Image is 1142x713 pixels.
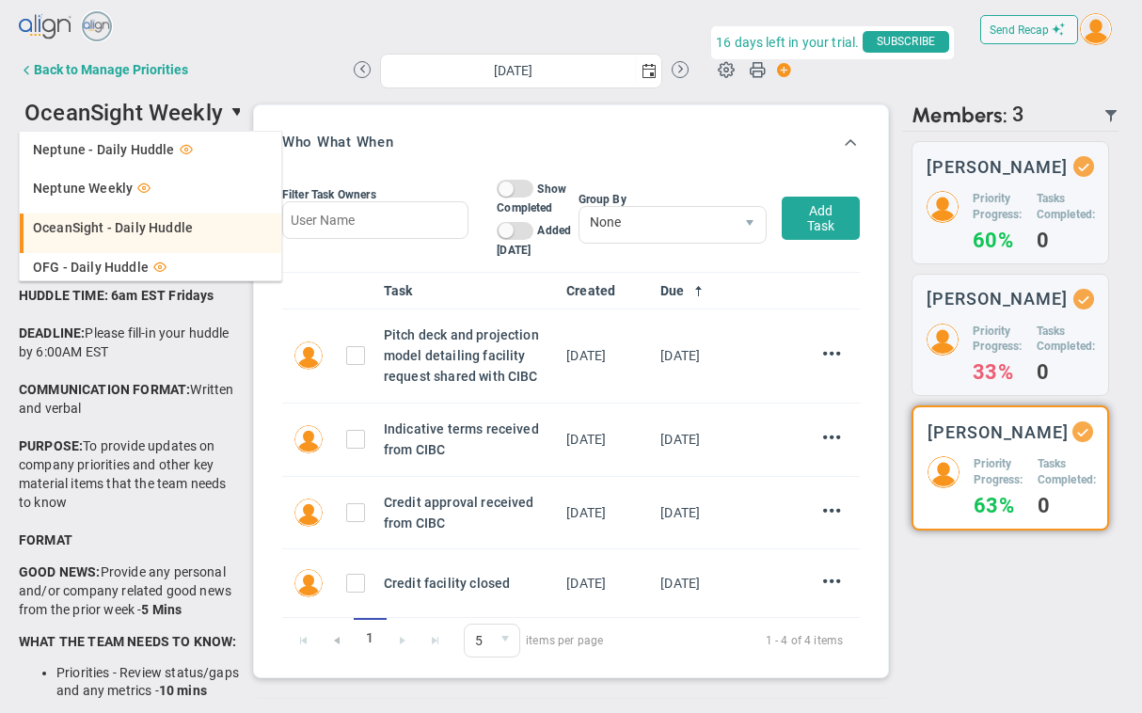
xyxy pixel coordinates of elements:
span: 0 [464,624,520,658]
div: Filter Task Owners [282,188,468,201]
h5: Tasks Completed: [1037,324,1096,356]
span: Viewer [137,181,151,194]
img: 204747.Person.photo [927,324,959,356]
span: [DATE] [660,505,700,520]
span: Members: [912,103,1007,128]
strong: HUDDLE TIME: 6am EST Fridays [19,288,214,303]
strong: COMMUNICATION FORMAT: [19,382,190,397]
span: 3 [1012,103,1024,128]
span: OFG - Daily Huddle [33,261,149,274]
div: Pitch deck and projection model detailing facility request shared with CIBC [384,325,551,388]
h4: 0 [1037,364,1096,381]
div: Updated Status [1077,160,1090,173]
div: Wed Aug 06 2025 12:34:03 GMT+0100 (British Summer Time) [566,573,645,594]
img: Tyler Van Schoonhoven [294,341,323,370]
span: OceanSight Weekly [24,100,223,126]
a: Task [384,283,551,298]
button: Add Task [782,197,861,240]
strong: 5 Mins [141,602,182,617]
span: Send Recap [990,24,1049,37]
div: Group By [579,193,767,206]
span: SUBSCRIBE [863,31,949,53]
h4: 0 [1038,498,1097,515]
p: Please fill-in your huddle by 6:00AM EST Written and verbal To provide updates on company priorit... [19,286,240,549]
h3: Who What When [282,134,394,151]
span: 1 [354,618,387,658]
span: Viewer [153,260,167,273]
img: 204746.Person.photo [1080,13,1112,45]
span: Action Button [768,57,792,83]
strong: WHAT THE TEAM NEEDS TO KNOW: [19,634,236,649]
img: 206891.Person.photo [928,456,960,488]
span: 5 [465,625,492,657]
div: Updated Status [1077,293,1090,306]
span: Viewer [180,142,193,155]
span: [DATE] [660,348,700,363]
div: Indicative terms received from CIBC [384,419,551,461]
div: Wed Aug 06 2025 12:32:12 GMT+0100 (British Summer Time) [566,345,645,366]
h5: Priority Progress: [973,191,1022,223]
span: items per page [464,624,604,658]
h4: 33% [973,364,1022,381]
a: Created [566,283,645,298]
h3: [PERSON_NAME] [927,290,1068,308]
span: Neptune Weekly [33,182,133,195]
span: Filter Updated Members [1103,108,1118,123]
h5: Tasks Completed: [1038,456,1097,488]
a: Due [660,283,739,298]
span: Added [DATE] [497,224,571,256]
span: select [635,55,661,87]
span: Print Huddle [749,60,766,87]
input: User Name [282,201,468,239]
h5: Priority Progress: [974,456,1023,488]
h4: 60% [973,232,1022,249]
span: select [223,96,255,128]
span: None [579,207,734,239]
div: Credit approval received from CIBC [384,492,551,534]
span: [DATE] [660,576,700,591]
img: Tyler Van Schoonhoven [294,425,323,453]
span: [DATE] [660,432,700,447]
span: select [734,207,766,243]
h3: [PERSON_NAME] [927,158,1068,176]
h5: Tasks Completed: [1037,191,1096,223]
div: Back to Manage Priorities [34,62,188,77]
button: Back to Manage Priorities [19,51,188,88]
span: Neptune - Daily Huddle [33,143,175,156]
p: Provide any personal and/or company related good news from the prior week - [19,562,240,619]
span: 16 days left in your trial. [716,31,859,55]
div: Updated Status [1076,425,1089,438]
h5: Priority Progress: [973,324,1022,356]
span: Huddle Settings [708,51,744,87]
img: 204746.Person.photo [927,191,959,223]
h4: 0 [1037,232,1096,249]
h3: [PERSON_NAME] [928,423,1069,441]
span: FORMAT [19,532,72,547]
div: Wed Aug 06 2025 12:32:38 GMT+0100 (British Summer Time) [566,429,645,450]
div: Wed Aug 06 2025 12:33:29 GMT+0100 (British Summer Time) [566,502,645,523]
h4: 63% [974,498,1023,515]
strong: PURPOSE: [19,438,83,453]
li: Priorities - Review status/gaps and any metrics - [56,664,240,700]
strong: DEADLINE: [19,325,85,341]
button: Send Recap [980,15,1078,44]
span: 1 - 4 of 4 items [626,629,843,652]
img: Tyler Van Schoonhoven [294,499,323,527]
div: Credit facility closed [384,573,551,594]
img: Tyler Van Schoonhoven [294,569,323,597]
span: OceanSight - Daily Huddle [33,221,193,234]
strong: GOOD NEWS: [19,564,101,579]
span: select [492,625,519,657]
img: align-logo.svg [19,8,73,46]
strong: 10 mins [159,683,207,698]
